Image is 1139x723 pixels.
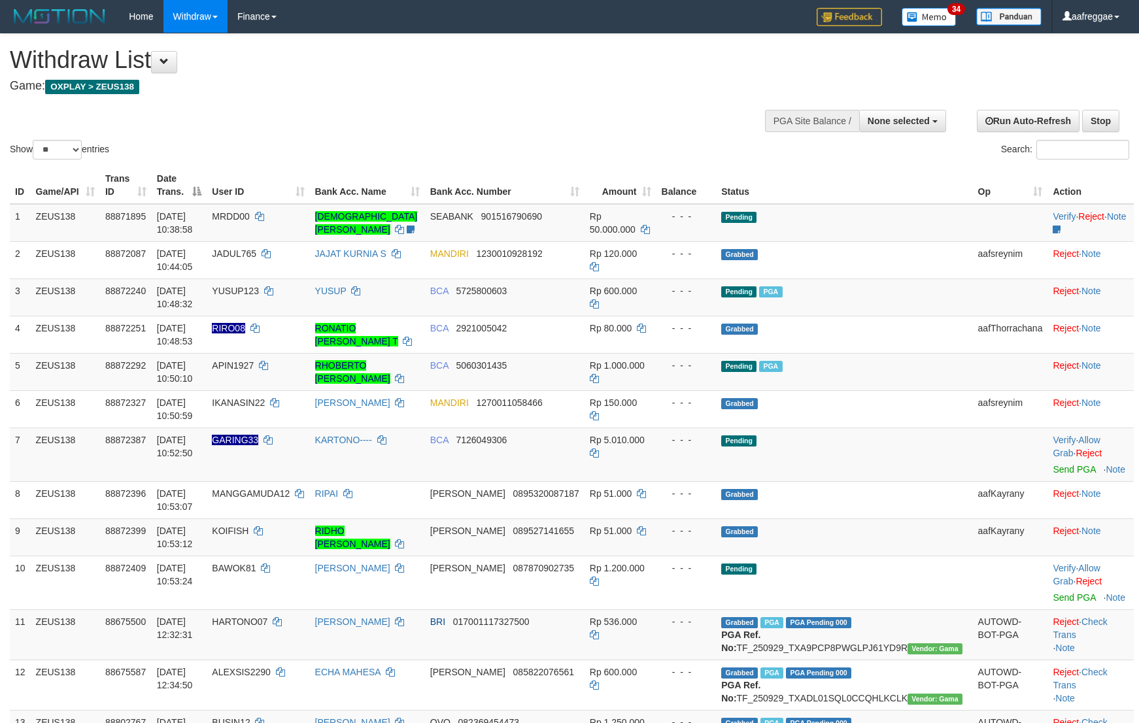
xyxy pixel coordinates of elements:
td: · [1047,390,1134,428]
a: RONATIO [PERSON_NAME] T [315,323,398,346]
td: · · [1047,609,1134,660]
td: 4 [10,316,31,353]
td: · · [1047,428,1134,481]
td: ZEUS138 [31,390,100,428]
span: · [1053,435,1100,458]
a: Reject [1053,248,1079,259]
a: Reject [1053,397,1079,408]
span: Pending [721,361,756,372]
td: · [1047,481,1134,518]
span: Pending [721,563,756,575]
a: Note [1081,397,1101,408]
a: Reject [1078,211,1104,222]
span: Nama rekening ada tanda titik/strip, harap diedit [212,435,258,445]
th: ID [10,167,31,204]
span: Nama rekening ada tanda titik/strip, harap diedit [212,323,245,333]
a: Note [1081,248,1101,259]
span: YUSUP123 [212,286,259,296]
a: Reject [1076,576,1102,586]
span: Vendor URL: https://trx31.1velocity.biz [908,694,962,705]
span: [PERSON_NAME] [430,563,505,573]
div: - - - [662,247,711,260]
a: [PERSON_NAME] [315,563,390,573]
td: ZEUS138 [31,353,100,390]
td: ZEUS138 [31,241,100,278]
span: Rp 120.000 [590,248,637,259]
th: Action [1047,167,1134,204]
span: Marked by aafnoeunsreypich [759,361,782,372]
label: Search: [1001,140,1129,160]
a: KARTONO---- [315,435,372,445]
div: - - - [662,562,711,575]
span: [DATE] 12:32:31 [157,616,193,640]
span: SEABANK [430,211,473,222]
span: Rp 51.000 [590,526,632,536]
td: AUTOWD-BOT-PGA [973,660,1048,710]
td: ZEUS138 [31,660,100,710]
td: · · [1047,556,1134,609]
a: Note [1055,643,1075,653]
span: Copy 085822076561 to clipboard [513,667,574,677]
select: Showentries [33,140,82,160]
a: Reject [1053,323,1079,333]
span: 88872409 [105,563,146,573]
a: Note [1055,693,1075,703]
span: Marked by aaftrukkakada [760,617,783,628]
label: Show entries [10,140,109,160]
th: Game/API: activate to sort column ascending [31,167,100,204]
span: IKANASIN22 [212,397,265,408]
a: Reject [1053,360,1079,371]
div: - - - [662,359,711,372]
span: APIN1927 [212,360,254,371]
td: 9 [10,518,31,556]
a: RIPAI [315,488,339,499]
th: Bank Acc. Number: activate to sort column ascending [425,167,585,204]
a: Verify [1053,563,1076,573]
a: JAJAT KURNIA S [315,248,386,259]
a: ECHA MAHESA [315,667,381,677]
td: aafKayrany [973,518,1048,556]
span: Rp 1.000.000 [590,360,645,371]
span: 88871895 [105,211,146,222]
span: HARTONO07 [212,616,267,627]
span: Copy 087870902735 to clipboard [513,563,574,573]
td: ZEUS138 [31,481,100,518]
a: RHOBERTO [PERSON_NAME] [315,360,390,384]
th: Trans ID: activate to sort column ascending [100,167,152,204]
span: Marked by aafnoeunsreypich [759,286,782,297]
span: 88872251 [105,323,146,333]
span: Grabbed [721,617,758,628]
span: Rp 600.000 [590,667,637,677]
span: Rp 600.000 [590,286,637,296]
a: Note [1107,211,1127,222]
span: KOIFISH [212,526,248,536]
span: [DATE] 10:50:10 [157,360,193,384]
a: RIDHO [PERSON_NAME] [315,526,390,549]
th: Op: activate to sort column ascending [973,167,1048,204]
a: Send PGA [1053,464,1095,475]
div: - - - [662,665,711,679]
img: Feedback.jpg [817,8,882,26]
span: Copy 901516790690 to clipboard [481,211,542,222]
span: Rp 80.000 [590,323,632,333]
td: 1 [10,204,31,242]
a: Note [1081,526,1101,536]
td: 7 [10,428,31,481]
td: 5 [10,353,31,390]
td: aafThorrachana [973,316,1048,353]
span: Vendor URL: https://trx31.1velocity.biz [908,643,962,654]
span: JADUL765 [212,248,256,259]
a: Note [1106,464,1125,475]
span: MRDD00 [212,211,250,222]
span: [DATE] 10:48:53 [157,323,193,346]
td: 11 [10,609,31,660]
td: 3 [10,278,31,316]
span: [DATE] 10:53:07 [157,488,193,512]
th: User ID: activate to sort column ascending [207,167,309,204]
th: Status [716,167,972,204]
td: 10 [10,556,31,609]
span: 88872240 [105,286,146,296]
span: Copy 017001117327500 to clipboard [453,616,530,627]
td: 12 [10,660,31,710]
a: Note [1106,592,1125,603]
